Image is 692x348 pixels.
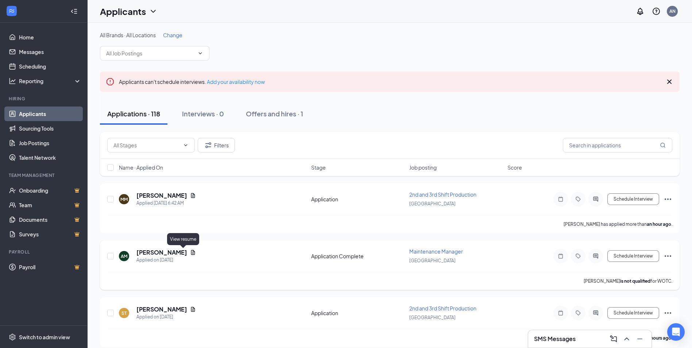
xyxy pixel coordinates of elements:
div: ST [121,310,127,316]
svg: ChevronDown [149,7,158,16]
span: Job posting [409,164,437,171]
b: 15 hours ago [645,335,671,341]
span: Name · Applied On [119,164,163,171]
a: Scheduling [19,59,81,74]
button: Minimize [634,333,646,345]
span: 2nd and 3rd Shift Production [409,191,476,198]
div: Payroll [9,249,80,255]
svg: Tag [574,196,583,202]
a: TeamCrown [19,198,81,212]
h5: [PERSON_NAME] [136,192,187,200]
svg: Tag [574,310,583,316]
svg: Analysis [9,77,16,85]
svg: WorkstreamLogo [8,7,15,15]
a: SurveysCrown [19,227,81,241]
a: Add your availability now [207,78,265,85]
div: Hiring [9,96,80,102]
h5: [PERSON_NAME] [136,248,187,256]
span: Applicants can't schedule interviews. [119,78,265,85]
input: All Job Postings [106,49,194,57]
svg: ChevronUp [622,335,631,343]
p: [PERSON_NAME] for WOTC. [584,278,672,284]
span: Score [507,164,522,171]
svg: Ellipses [664,195,672,204]
a: DocumentsCrown [19,212,81,227]
div: Interviews · 0 [182,109,224,118]
div: View resume [167,233,199,245]
svg: Collapse [70,8,78,15]
svg: ChevronDown [183,142,189,148]
div: Applied [DATE] 6:42 AM [136,200,196,207]
svg: Document [190,193,196,198]
b: is not qualified [620,278,650,284]
svg: ComposeMessage [609,335,618,343]
svg: Tag [574,253,583,259]
div: AM [121,253,127,259]
h1: Applicants [100,5,146,18]
svg: QuestionInfo [652,7,661,16]
div: Team Management [9,172,80,178]
a: OnboardingCrown [19,183,81,198]
span: Stage [311,164,326,171]
span: Change [163,32,182,38]
a: Applicants [19,107,81,121]
div: Application Complete [311,252,405,260]
div: Application [311,309,405,317]
svg: Notifications [636,7,645,16]
svg: ActiveChat [591,310,600,316]
svg: ActiveChat [591,196,600,202]
h3: SMS Messages [534,335,576,343]
svg: Document [190,306,196,312]
span: All Brands · All Locations [100,32,156,38]
a: Home [19,30,81,45]
svg: Ellipses [664,309,672,317]
svg: Cross [665,77,674,86]
a: PayrollCrown [19,260,81,274]
div: Applied on [DATE] [136,313,196,321]
svg: Note [556,253,565,259]
svg: Note [556,310,565,316]
button: Filter Filters [198,138,235,152]
button: Schedule Interview [607,307,659,319]
div: Reporting [19,77,82,85]
span: [GEOGRAPHIC_DATA] [409,201,456,206]
svg: Settings [9,333,16,341]
button: Schedule Interview [607,193,659,205]
svg: MagnifyingGlass [660,142,666,148]
a: Sourcing Tools [19,121,81,136]
svg: Ellipses [664,252,672,260]
span: Maintenance Manager [409,248,463,255]
div: Applications · 118 [107,109,160,118]
svg: Filter [204,141,213,150]
span: [GEOGRAPHIC_DATA] [409,258,456,263]
svg: Note [556,196,565,202]
div: MM [120,196,128,202]
svg: Document [190,250,196,255]
p: [PERSON_NAME] has applied more than . [564,221,672,227]
svg: Minimize [635,335,644,343]
button: ChevronUp [621,333,633,345]
svg: Error [106,77,115,86]
div: Open Intercom Messenger [667,323,685,341]
button: Schedule Interview [607,250,659,262]
h5: [PERSON_NAME] [136,305,187,313]
span: 2nd and 3rd Shift Production [409,305,476,312]
div: Application [311,196,405,203]
div: AN [669,8,676,14]
b: an hour ago [647,221,671,227]
input: All Stages [113,141,180,149]
span: [GEOGRAPHIC_DATA] [409,315,456,320]
div: Switch to admin view [19,333,70,341]
button: ComposeMessage [608,333,619,345]
svg: ActiveChat [591,253,600,259]
div: Offers and hires · 1 [246,109,303,118]
a: Job Postings [19,136,81,150]
a: Talent Network [19,150,81,165]
svg: ChevronDown [197,50,203,56]
div: Applied on [DATE] [136,256,196,264]
a: Messages [19,45,81,59]
input: Search in applications [563,138,672,152]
